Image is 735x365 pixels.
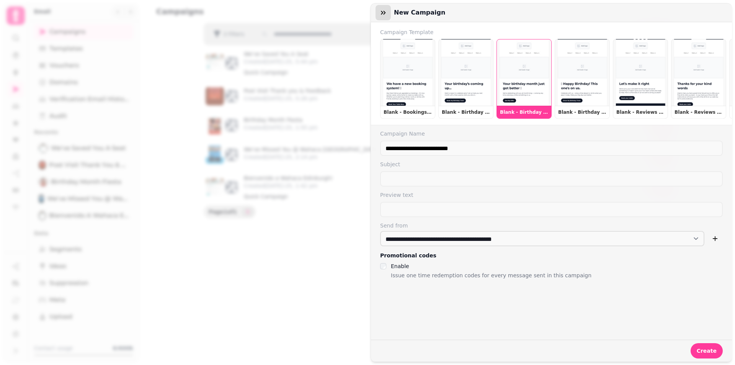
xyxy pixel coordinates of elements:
[380,160,723,168] label: Subject
[380,191,723,199] label: Preview text
[380,251,436,260] legend: Promotional codes
[442,109,490,115] p: Blank - Birthday Next Month
[497,39,552,119] button: Blank - Birthday This Month
[391,271,591,280] p: Issue one time redemption codes for every message sent in this campaign
[500,109,548,115] p: Blank - Birthday This Month
[380,130,723,137] label: Campaign Name
[371,28,732,36] label: Campaign Template
[394,8,448,17] h3: New campaign
[671,39,726,119] button: Blank - Reviews Positive = push to Google
[391,263,409,269] label: Enable
[380,222,723,229] label: Send from
[616,109,665,115] p: Blank - Reviews Negative = internal resolution
[613,39,668,119] button: Blank - Reviews Negative = internal resolution
[555,39,610,119] button: Blank - Birthday [DATE]
[691,343,723,358] button: Create
[438,39,493,119] button: Blank - Birthday Next Month
[384,109,432,115] p: Blank - Bookings New system go-live announcement
[558,109,606,115] p: Blank - Birthday [DATE]
[380,39,435,119] button: Blank - Bookings New system go-live announcement
[697,348,717,354] span: Create
[675,109,723,115] p: Blank - Reviews Positive = push to Google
